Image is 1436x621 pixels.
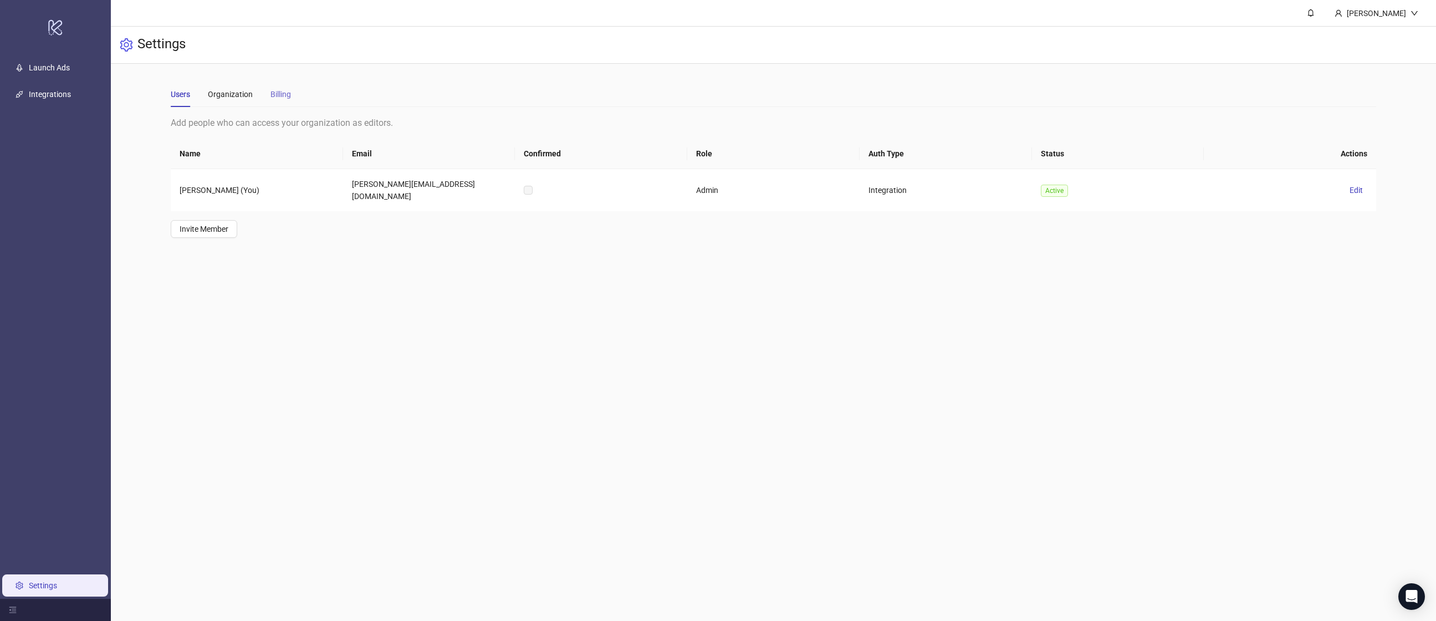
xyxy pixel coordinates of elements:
[1204,139,1376,169] th: Actions
[860,169,1032,211] td: Integration
[137,35,186,54] h3: Settings
[515,139,687,169] th: Confirmed
[1335,9,1342,17] span: user
[180,225,228,233] span: Invite Member
[1411,9,1418,17] span: down
[1398,583,1425,610] div: Open Intercom Messenger
[171,88,190,100] div: Users
[171,116,1376,130] div: Add people who can access your organization as editors.
[120,38,133,52] span: setting
[29,63,70,72] a: Launch Ads
[1345,184,1367,197] button: Edit
[29,90,71,99] a: Integrations
[343,169,515,211] td: [PERSON_NAME][EMAIL_ADDRESS][DOMAIN_NAME]
[1342,7,1411,19] div: [PERSON_NAME]
[1041,185,1068,197] span: Active
[171,220,237,238] button: Invite Member
[171,139,343,169] th: Name
[1350,186,1363,195] span: Edit
[1032,139,1204,169] th: Status
[860,139,1032,169] th: Auth Type
[9,606,17,614] span: menu-fold
[687,169,860,211] td: Admin
[1307,9,1315,17] span: bell
[270,88,291,100] div: Billing
[208,88,253,100] div: Organization
[687,139,860,169] th: Role
[343,139,515,169] th: Email
[171,169,343,211] td: [PERSON_NAME] (You)
[29,581,57,590] a: Settings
